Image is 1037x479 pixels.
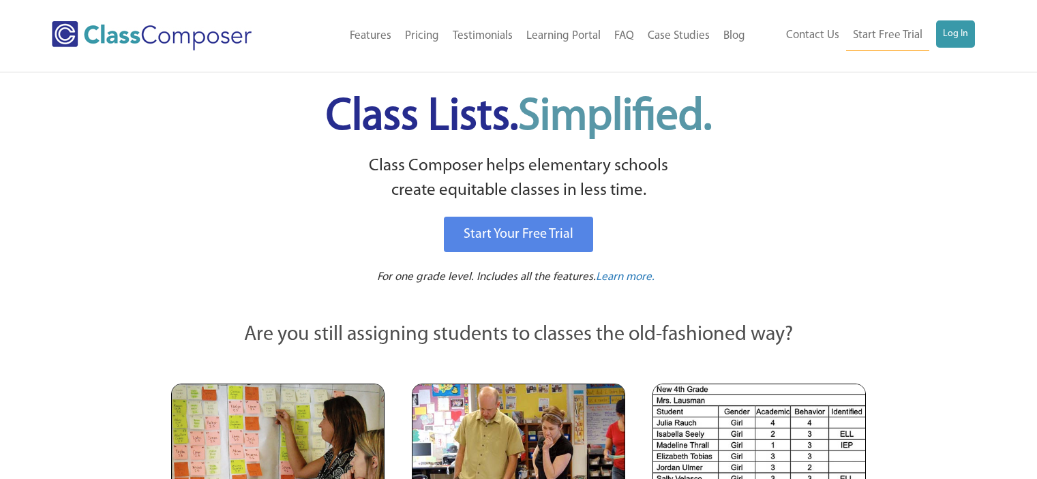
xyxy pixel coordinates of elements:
a: Case Studies [641,21,717,51]
a: Features [343,21,398,51]
a: Pricing [398,21,446,51]
a: Testimonials [446,21,520,51]
a: Start Your Free Trial [444,217,593,252]
span: For one grade level. Includes all the features. [377,271,596,283]
a: Start Free Trial [846,20,929,51]
nav: Header Menu [295,21,751,51]
a: Learning Portal [520,21,607,51]
p: Are you still assigning students to classes the old-fashioned way? [171,320,867,350]
a: Learn more. [596,269,655,286]
p: Class Composer helps elementary schools create equitable classes in less time. [169,154,869,204]
span: Class Lists. [326,95,712,140]
a: Blog [717,21,752,51]
a: Contact Us [779,20,846,50]
span: Start Your Free Trial [464,228,573,241]
img: Class Composer [52,21,252,50]
span: Simplified. [518,95,712,140]
nav: Header Menu [752,20,975,51]
a: Log In [936,20,975,48]
a: FAQ [607,21,641,51]
span: Learn more. [596,271,655,283]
